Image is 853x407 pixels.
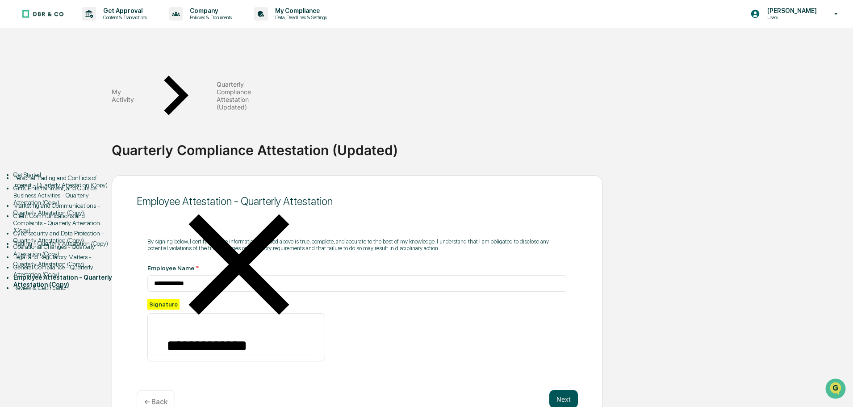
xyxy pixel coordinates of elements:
[268,7,331,14] p: My Compliance
[21,9,64,18] img: logo
[183,14,236,21] p: Policies & Documents
[13,174,112,189] div: Personal Trading and Conflicts of Interest - Quarterly Attestation (Copy)
[112,88,134,103] div: My Activity
[18,113,58,122] span: Preclearance
[13,171,112,178] div: Get Started
[13,230,112,244] div: Cybersecurity and Data Protection - Quarterly Attestation (Copy)
[824,378,849,402] iframe: Open customer support
[760,7,821,14] p: [PERSON_NAME]
[96,14,151,21] p: Content & Transactions
[13,212,112,234] div: Client Communications and Complaints - Quarterly Attestation (Copy)
[13,185,112,206] div: Gifts, Entertainment, and Outside Business Activities - Quarterly Attestation (Copy)
[65,113,72,121] div: 🗄️
[147,264,567,272] div: Employee Name
[13,202,112,216] div: Marketing and Communications - Quarterly Attestation (Copy)
[13,264,112,278] div: General Compliance - Quarterly Attestation (Copy)
[147,238,567,252] p: By signing below, I certify that the information provided above is true, complete, and accurate t...
[9,19,163,33] p: How can we help?
[760,14,821,21] p: Users
[9,113,16,121] div: 🖐️
[152,71,163,82] button: Start new chat
[13,284,112,291] div: Review & Certification
[5,109,61,125] a: 🖐️Preclearance
[9,68,25,84] img: 1746055101610-c473b297-6a78-478c-a979-82029cc54cd1
[147,299,180,310] div: Signature
[268,14,331,21] p: Data, Deadlines & Settings
[217,80,278,111] div: Quarterly Compliance Attestation (Updated)
[89,151,108,158] span: Pylon
[30,77,113,84] div: We're available if you need us!
[183,7,236,14] p: Company
[112,135,849,158] div: Quarterly Compliance Attestation (Updated)
[74,113,111,122] span: Attestations
[13,253,112,268] div: Legal and Regulatory Matters - Quarterly Attestation (Copy)
[13,240,112,247] div: Trading - Quarterly Attestation (Copy)
[137,195,578,208] div: Employee Attestation - Quarterly Attestation
[9,130,16,138] div: 🔎
[5,126,60,142] a: 🔎Data Lookup
[13,243,112,257] div: Operational Changes - Quarterly Attestation (Copy)
[61,109,114,125] a: 🗄️Attestations
[144,398,167,406] p: ← Back
[96,7,151,14] p: Get Approval
[13,274,112,288] div: Employee Attestation - Quarterly Attestation (Copy)
[63,151,108,158] a: Powered byPylon
[18,130,56,138] span: Data Lookup
[30,68,146,77] div: Start new chat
